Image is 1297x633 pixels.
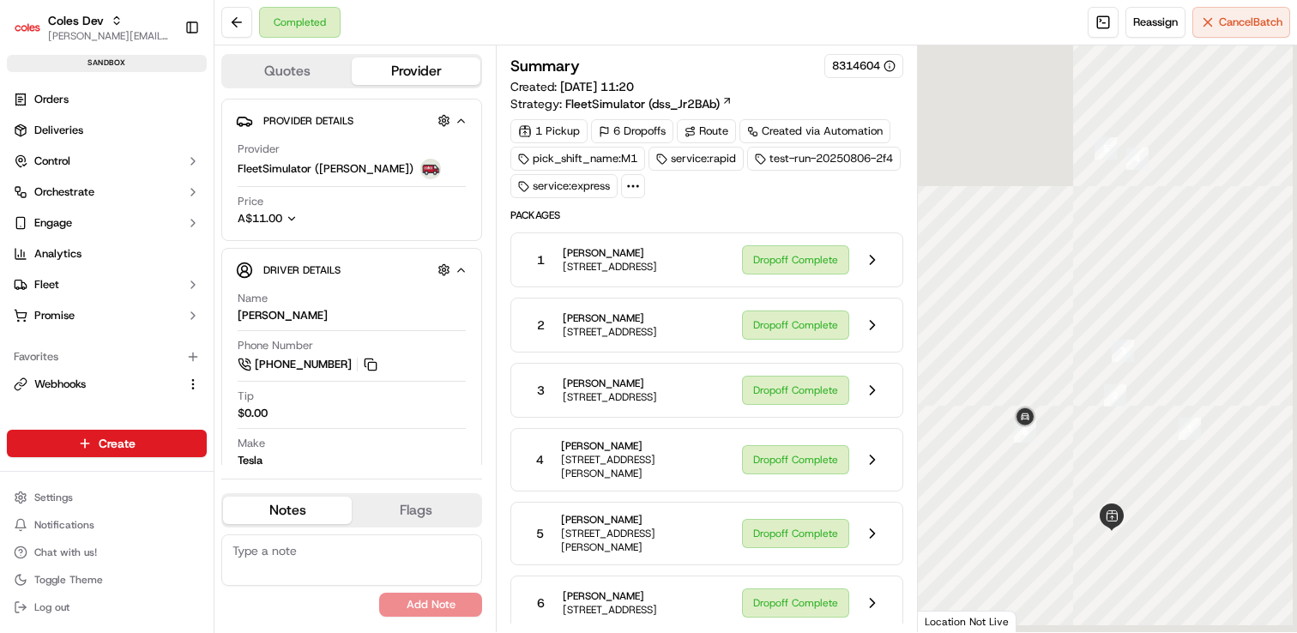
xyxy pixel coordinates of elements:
[537,316,545,334] span: 2
[1112,340,1134,362] div: 3
[1133,15,1178,30] span: Reassign
[561,453,728,480] span: [STREET_ADDRESS][PERSON_NAME]
[7,371,207,398] button: Webhooks
[7,271,207,298] button: Fleet
[7,513,207,537] button: Notifications
[1125,7,1185,38] button: Reassign
[99,435,136,452] span: Create
[561,527,728,554] span: [STREET_ADDRESS][PERSON_NAME]
[238,406,268,421] div: $0.00
[7,485,207,509] button: Settings
[34,123,83,138] span: Deliveries
[536,451,544,468] span: 4
[236,106,468,135] button: Provider Details
[7,540,207,564] button: Chat with us!
[7,412,207,439] div: Available Products
[536,525,544,542] span: 5
[7,430,207,457] button: Create
[832,58,896,74] button: 8314604
[7,595,207,619] button: Log out
[677,119,736,143] a: Route
[563,325,657,339] span: [STREET_ADDRESS]
[255,357,352,372] span: [PHONE_NUMBER]
[34,277,59,292] span: Fleet
[7,55,207,72] div: sandbox
[7,302,207,329] button: Promise
[34,491,73,504] span: Settings
[563,589,657,603] span: [PERSON_NAME]
[565,95,733,112] a: FleetSimulator (dss_Jr2BAb)
[263,114,353,128] span: Provider Details
[48,29,171,43] button: [PERSON_NAME][EMAIL_ADDRESS][PERSON_NAME][PERSON_NAME][DOMAIN_NAME]
[1219,15,1282,30] span: Cancel Batch
[561,513,728,527] span: [PERSON_NAME]
[14,377,179,392] a: Webhooks
[238,142,280,157] span: Provider
[563,603,657,617] span: [STREET_ADDRESS]
[7,240,207,268] a: Analytics
[565,95,720,112] span: FleetSimulator (dss_Jr2BAb)
[34,92,69,107] span: Orders
[14,14,41,41] img: Coles Dev
[561,439,728,453] span: [PERSON_NAME]
[7,209,207,237] button: Engage
[7,148,207,175] button: Control
[1192,7,1290,38] button: CancelBatch
[7,117,207,144] a: Deliveries
[238,308,328,323] div: [PERSON_NAME]
[537,382,545,399] span: 3
[510,147,645,171] div: pick_shift_name:M1
[510,119,588,143] div: 1 Pickup
[238,355,380,374] a: [PHONE_NUMBER]
[1104,384,1126,407] div: 2
[563,260,657,274] span: [STREET_ADDRESS]
[7,343,207,371] div: Favorites
[563,377,657,390] span: [PERSON_NAME]
[560,79,634,94] span: [DATE] 11:20
[34,600,69,614] span: Log out
[238,291,268,306] span: Name
[510,58,580,74] h3: Summary
[537,594,545,612] span: 6
[34,308,75,323] span: Promise
[918,611,1016,632] div: Location Not Live
[591,119,673,143] div: 6 Dropoffs
[238,338,313,353] span: Phone Number
[352,497,480,524] button: Flags
[34,518,94,532] span: Notifications
[1095,137,1117,160] div: 5
[510,95,733,112] div: Strategy:
[238,453,262,468] div: Tesla
[7,568,207,592] button: Toggle Theme
[34,246,81,262] span: Analytics
[238,211,389,226] button: A$11.00
[34,184,94,200] span: Orchestrate
[563,311,657,325] span: [PERSON_NAME]
[7,178,207,206] button: Orchestrate
[420,159,441,179] img: coles.png
[238,211,282,226] span: A$11.00
[1179,418,1201,440] div: 1
[238,194,263,209] span: Price
[352,57,480,85] button: Provider
[238,161,413,177] span: FleetSimulator ([PERSON_NAME])
[537,251,545,268] span: 1
[510,78,634,95] span: Created:
[563,390,657,404] span: [STREET_ADDRESS]
[223,57,352,85] button: Quotes
[747,147,901,171] div: test-run-20250806-2f4
[223,497,352,524] button: Notes
[7,7,178,48] button: Coles DevColes Dev[PERSON_NAME][EMAIL_ADDRESS][PERSON_NAME][PERSON_NAME][DOMAIN_NAME]
[34,377,86,392] span: Webhooks
[34,154,70,169] span: Control
[236,256,468,284] button: Driver Details
[648,147,744,171] div: service:rapid
[739,119,890,143] a: Created via Automation
[34,215,72,231] span: Engage
[1126,148,1149,170] div: 4
[238,436,265,451] span: Make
